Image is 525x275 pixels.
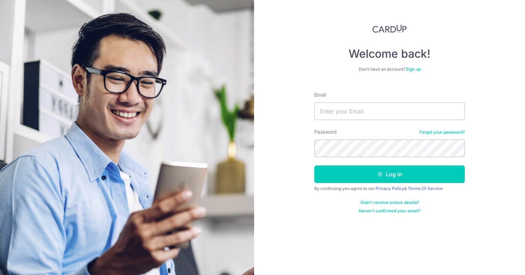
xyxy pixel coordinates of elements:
a: Haven't confirmed your email? [359,208,420,214]
label: Email [314,91,326,98]
h4: Welcome back! [314,47,465,61]
img: CardUp Logo [372,24,407,33]
a: Sign up [406,66,421,72]
input: Enter your Email [314,103,465,120]
label: Password [314,128,337,135]
a: Privacy Policy [376,186,404,191]
div: Don’t have an account? [314,66,465,72]
a: Terms Of Service [408,186,443,191]
a: Forgot your password? [419,129,465,135]
div: By continuing you agree to our & [314,186,465,191]
button: Log in [314,165,465,183]
a: Didn't receive unlock details? [360,200,419,205]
